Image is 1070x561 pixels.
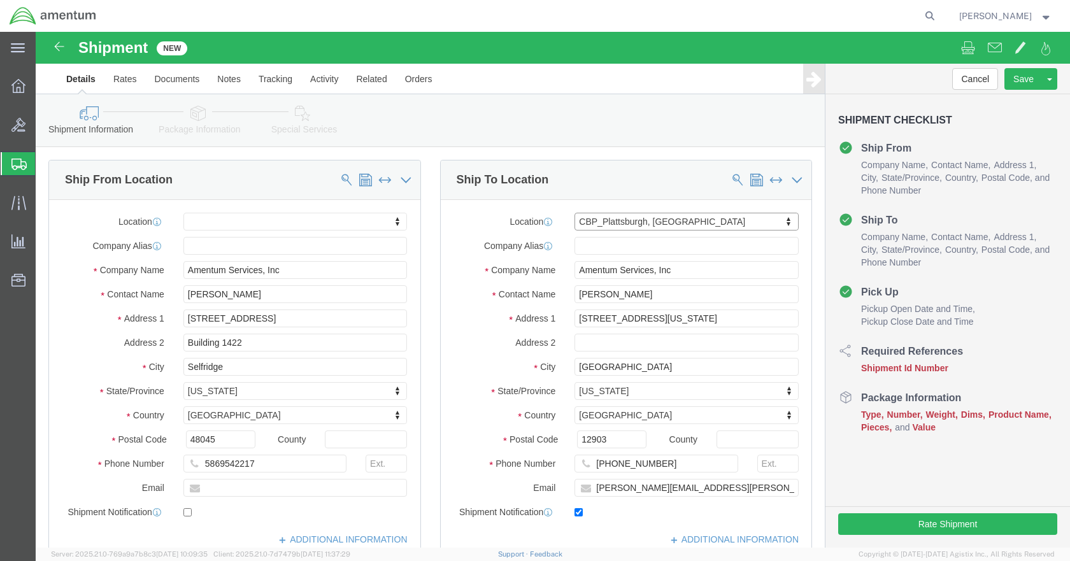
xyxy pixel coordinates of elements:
[859,549,1055,560] span: Copyright © [DATE]-[DATE] Agistix Inc., All Rights Reserved
[530,550,562,558] a: Feedback
[9,6,97,25] img: logo
[301,550,350,558] span: [DATE] 11:37:29
[51,550,208,558] span: Server: 2025.21.0-769a9a7b8c3
[213,550,350,558] span: Client: 2025.21.0-7d7479b
[959,9,1032,23] span: William Glazer
[156,550,208,558] span: [DATE] 10:09:35
[498,550,530,558] a: Support
[36,32,1070,548] iframe: FS Legacy Container
[959,8,1053,24] button: [PERSON_NAME]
